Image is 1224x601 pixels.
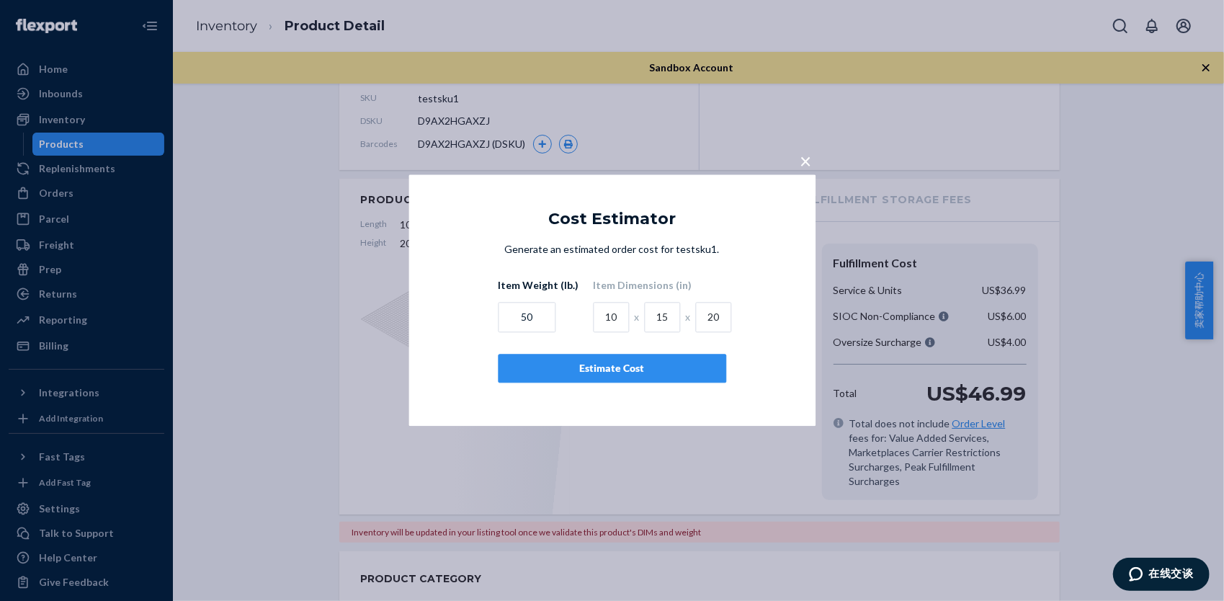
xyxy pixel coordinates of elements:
div: Estimate Cost [510,362,714,376]
div: Generate an estimated order cost for testsku1. [498,243,726,383]
div: x x [593,297,731,333]
iframe: 打开一个小组件，您可以在其中与我们的一个专员进行在线交谈 [1112,558,1210,594]
span: × [800,148,811,173]
input: L [593,303,629,333]
input: Weight [498,303,555,333]
label: Item Dimensions (in) [593,279,692,293]
button: Estimate Cost [498,355,726,383]
input: W [644,303,680,333]
h5: Cost Estimator [548,210,676,228]
input: H [695,303,731,333]
label: Item Weight (lb.) [498,279,579,293]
